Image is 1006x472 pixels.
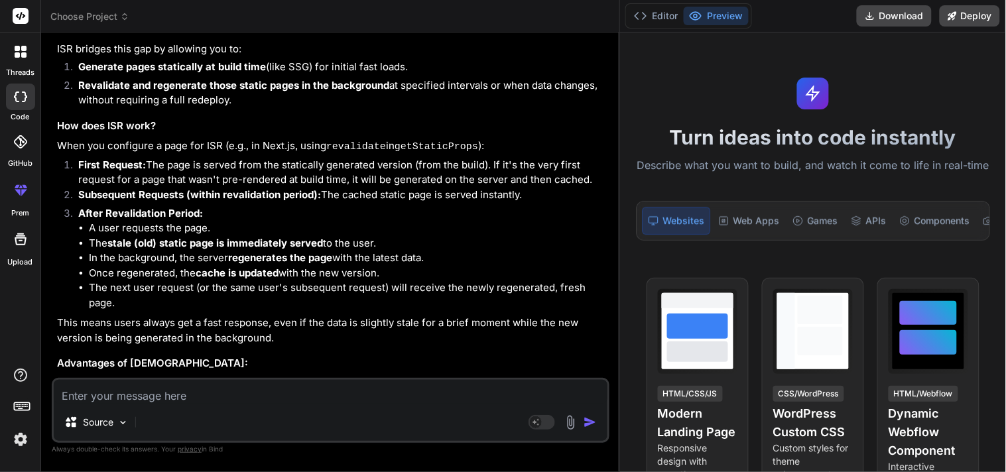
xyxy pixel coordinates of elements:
strong: Generate pages statically at build time [78,60,266,73]
p: ISR bridges this gap by allowing you to: [57,42,607,57]
li: The to the user. [89,236,607,251]
strong: cache is updated [196,266,279,279]
h1: Turn ideas into code instantly [628,125,998,149]
label: Upload [8,257,33,268]
strong: Performance: [68,377,135,390]
code: revalidate [326,141,386,152]
div: Web Apps [713,207,785,235]
label: GitHub [8,158,32,169]
label: code [11,111,30,123]
h3: How does ISR work? [57,119,607,134]
img: Pick Models [117,417,129,428]
div: HTML/Webflow [889,386,958,402]
div: Components [894,207,975,235]
strong: regenerates the page [228,251,332,264]
li: Once regenerated, the with the new version. [89,266,607,281]
p: Describe what you want to build, and watch it come to life in real-time [628,157,998,174]
label: threads [6,67,34,78]
p: Source [83,416,113,429]
div: Websites [642,207,710,235]
h4: WordPress Custom CSS [773,404,853,442]
h4: Dynamic Webflow Component [889,404,968,460]
label: prem [11,207,29,219]
li: The next user request (or the same user's subsequent request) will receive the newly regenerated,... [89,280,607,310]
button: Deploy [940,5,1000,27]
strong: After Revalidation Period: [78,207,203,219]
div: Games [787,207,843,235]
div: HTML/CSS/JS [658,386,723,402]
p: This means users always get a fast response, even if the data is slightly stale for a brief momen... [57,316,607,345]
span: privacy [178,445,202,453]
div: CSS/WordPress [773,386,844,402]
p: When you configure a page for ISR (e.g., in Next.js, using in ): [57,139,607,155]
li: (like SSG) for initial fast loads. [68,60,607,78]
strong: Subsequent Requests (within revalidation period): [78,188,321,201]
li: In the background, the server with the latest data. [89,251,607,266]
button: Editor [629,7,684,25]
strong: First Request: [78,158,146,171]
li: Delivers static HTML quickly from a CDN, leading to excellent Core Web Vitals and a great user ex... [68,377,607,406]
li: The page is served from the statically generated version (from the build). If it's the very first... [68,158,607,188]
li: at specified intervals or when data changes, without requiring a full redeploy. [68,78,607,108]
strong: stale (old) static page is immediately served [107,237,323,249]
img: icon [584,416,597,429]
img: settings [9,428,32,451]
li: The cached static page is served instantly. [68,188,607,206]
p: Always double-check its answers. Your in Bind [52,443,609,455]
div: APIs [846,207,891,235]
img: attachment [563,415,578,430]
strong: Revalidate and regenerate those static pages in the background [78,79,389,91]
code: getStaticProps [395,141,478,152]
li: A user requests the page. [89,221,607,236]
button: Download [857,5,932,27]
span: Choose Project [50,10,129,23]
h3: Advantages of [DEMOGRAPHIC_DATA]: [57,356,607,371]
h4: Modern Landing Page [658,404,737,442]
button: Preview [684,7,749,25]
